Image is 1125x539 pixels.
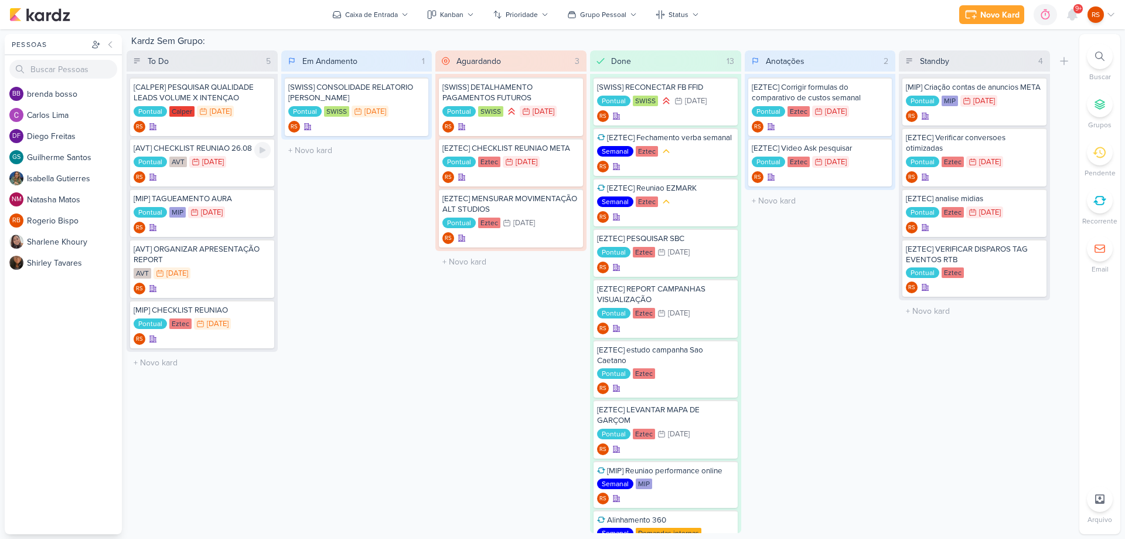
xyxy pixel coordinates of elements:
div: [DATE] [668,430,690,438]
div: Eztec [633,429,655,439]
div: C a r l o s L i m a [27,109,122,121]
div: Eztec [787,106,810,117]
div: 3 [570,55,584,67]
div: MIP [636,479,652,489]
div: Renan Sena [134,283,145,294]
div: [EZTEC] MENSURAR MOVIMENTAÇÃO ALT STUDIOS [442,194,579,215]
div: b r e n d a b o s s o [27,88,122,100]
input: + Novo kard [129,354,275,371]
input: + Novo kard [438,253,584,270]
div: Pontual [288,106,322,117]
div: Diego Freitas [9,129,23,143]
div: Renan Sena [752,121,763,133]
div: [DATE] [979,209,1001,216]
div: Eztec [942,267,964,278]
input: Buscar Pessoas [9,60,117,79]
div: Criador(a): Renan Sena [597,382,609,394]
div: [SWISS] DETALHAMENTO PAGAMENTOS FUTUROS [442,82,579,103]
div: MIP [942,96,958,106]
div: Renan Sena [597,262,609,273]
div: Pontual [906,96,939,106]
div: Pontual [442,106,476,117]
div: Criador(a): Renan Sena [288,121,300,133]
div: [EZTEC] Reuniao EZMARK [597,183,734,194]
div: [DATE] [533,108,554,116]
div: Renan Sena [442,171,454,183]
div: Eztec [636,196,658,207]
div: Renan Sena [597,382,609,394]
img: Sharlene Khoury [9,235,23,249]
div: Pontual [597,308,630,318]
div: Criador(a): Renan Sena [134,333,145,345]
div: [AVT] ORGANIZAR APRESENTAÇÃO REPORT [134,244,271,265]
div: Prioridade Média [660,196,672,208]
div: Pontual [134,207,167,218]
div: Ligar relógio [254,142,271,158]
input: + Novo kard [747,192,894,209]
img: Shirley Tavares [9,256,23,270]
p: RS [445,175,452,181]
p: RS [599,326,606,332]
div: Eztec [169,318,192,329]
div: [DATE] [825,108,847,116]
p: RS [908,225,915,231]
div: 5 [261,55,275,67]
div: N a t a s h a M a t o s [27,194,122,206]
div: Calper [169,106,195,117]
div: S h a r l e n e K h o u r y [27,236,122,248]
div: [DATE] [825,158,847,166]
p: RS [599,447,606,453]
div: Semanal [597,479,633,489]
div: Criador(a): Renan Sena [752,121,763,133]
div: [DATE] [202,158,224,166]
p: RS [754,124,761,130]
p: RS [1092,9,1100,20]
div: Prioridade Alta [506,106,517,117]
div: Criador(a): Renan Sena [134,222,145,233]
div: I s a b e l l a G u t i e r r e s [27,172,122,185]
div: Renan Sena [906,110,918,122]
p: RS [136,337,143,343]
div: Criador(a): Renan Sena [752,171,763,183]
p: RS [136,225,143,231]
p: RS [445,124,452,130]
div: Eztec [478,218,500,228]
p: RS [599,114,606,120]
div: Renan Sena [288,121,300,133]
div: [DATE] [210,108,231,116]
span: 9+ [1075,4,1082,13]
div: Pontual [597,429,630,439]
div: MIP [169,207,186,218]
div: Eztec [787,157,810,167]
div: Novo Kard [980,9,1020,21]
div: Renan Sena [597,161,609,172]
p: bb [12,91,21,97]
div: Eztec [942,157,964,167]
img: Carlos Lima [9,108,23,122]
div: Criador(a): Renan Sena [597,211,609,223]
div: [EZTEC] CHECKLIST REUNIAO META [442,143,579,154]
div: G u i l h e r m e S a n t o s [27,151,122,164]
div: Eztec [942,207,964,218]
input: + Novo kard [284,142,430,159]
div: Criador(a): Renan Sena [597,110,609,122]
div: Renan Sena [597,493,609,504]
div: [EZTEC] REPORT CAMPANHAS VISUALIZAÇÃO [597,284,734,305]
div: Pontual [597,96,630,106]
div: Rogerio Bispo [9,213,23,228]
div: Criador(a): Renan Sena [597,262,609,273]
div: Pontual [442,157,476,167]
div: [DATE] [364,108,386,116]
div: Renan Sena [906,282,918,293]
div: Renan Sena [597,323,609,334]
div: [CALPER] PESQUISAR QUALIDADE LEADS VOLUME X INTENÇAO [134,82,271,103]
div: Criador(a): Renan Sena [906,110,918,122]
p: Grupos [1088,120,1112,130]
div: Renan Sena [597,211,609,223]
p: Buscar [1089,72,1111,82]
div: SWISS [633,96,658,106]
div: [DATE] [685,97,707,105]
p: RB [12,218,21,224]
p: Recorrente [1082,216,1117,226]
div: [EZTEC] LEVANTAR MAPA DE GARÇOM [597,405,734,426]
